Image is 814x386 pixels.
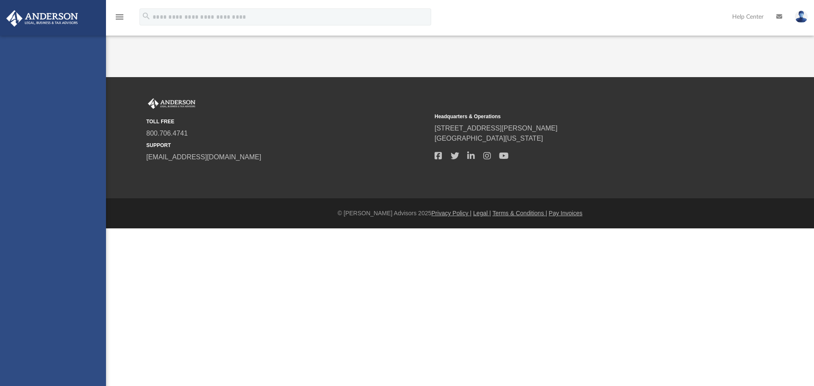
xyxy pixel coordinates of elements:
small: TOLL FREE [146,118,429,125]
a: 800.706.4741 [146,130,188,137]
a: Terms & Conditions | [493,210,547,217]
a: menu [114,16,125,22]
img: User Pic [795,11,808,23]
a: [EMAIL_ADDRESS][DOMAIN_NAME] [146,153,261,161]
small: Headquarters & Operations [435,113,717,120]
a: Legal | [473,210,491,217]
a: Pay Invoices [549,210,582,217]
a: Privacy Policy | [432,210,472,217]
i: search [142,11,151,21]
a: [STREET_ADDRESS][PERSON_NAME] [435,125,558,132]
a: [GEOGRAPHIC_DATA][US_STATE] [435,135,543,142]
img: Anderson Advisors Platinum Portal [4,10,81,27]
img: Anderson Advisors Platinum Portal [146,98,197,109]
div: © [PERSON_NAME] Advisors 2025 [106,209,814,218]
i: menu [114,12,125,22]
small: SUPPORT [146,142,429,149]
